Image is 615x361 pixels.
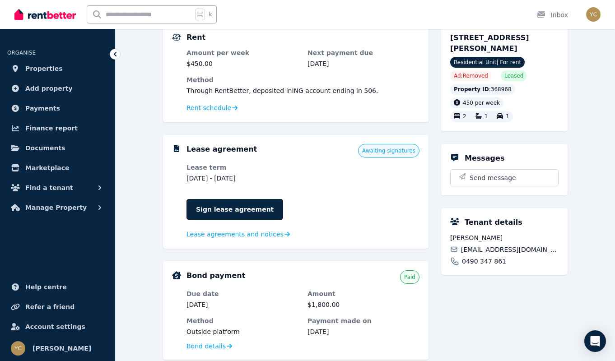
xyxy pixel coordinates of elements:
span: Paid [404,273,415,281]
span: k [209,11,212,18]
span: 1 [485,114,488,120]
a: Help centre [7,278,108,296]
a: Sign lease agreement [186,199,283,220]
dd: Outside platform [186,327,298,336]
div: : 368968 [450,84,515,95]
span: Help centre [25,282,67,292]
dd: [DATE] [307,327,419,336]
dd: $1,800.00 [307,300,419,309]
span: Documents [25,143,65,153]
span: Manage Property [25,202,87,213]
span: Payments [25,103,60,114]
span: Properties [25,63,63,74]
dd: $450.00 [186,59,298,68]
span: Lease agreements and notices [186,230,284,239]
span: Leased [504,72,523,79]
dd: [DATE] [307,59,419,68]
span: 0490 347 861 [462,257,506,266]
span: Account settings [25,321,85,332]
span: Residential Unit | For rent [450,57,525,68]
span: Refer a friend [25,301,75,312]
span: Through RentBetter , deposited in ING account ending in 506 . [186,87,378,94]
h5: Bond payment [186,270,245,281]
a: Account settings [7,318,108,336]
dt: Lease term [186,163,298,172]
a: Lease agreements and notices [186,230,290,239]
img: Rental Payments [172,34,181,41]
img: Bond Details [172,271,181,279]
dt: Next payment due [307,48,419,57]
a: Add property [7,79,108,97]
a: Bond details [186,342,232,351]
a: Refer a friend [7,298,108,316]
span: Send message [470,173,516,182]
button: Find a tenant [7,179,108,197]
dd: [DATE] - [DATE] [186,174,298,183]
a: Rent schedule [186,103,238,112]
img: Steven Davis [11,341,25,356]
span: [PERSON_NAME] [450,233,559,242]
a: Documents [7,139,108,157]
h5: Lease agreement [186,144,257,155]
span: [EMAIL_ADDRESS][DOMAIN_NAME] [461,245,559,254]
span: [STREET_ADDRESS][PERSON_NAME] [450,33,529,53]
span: Rent schedule [186,103,231,112]
div: Open Intercom Messenger [584,330,606,352]
img: Steven Davis [586,7,601,22]
a: Marketplace [7,159,108,177]
img: RentBetter [14,8,76,21]
h5: Messages [465,153,504,164]
span: 450 per week [463,100,500,106]
span: Finance report [25,123,78,134]
h5: Rent [186,32,205,43]
dd: [DATE] [186,300,298,309]
span: Property ID [454,86,489,93]
button: Send message [451,170,558,186]
span: [PERSON_NAME] [33,343,91,354]
dt: Amount [307,289,419,298]
dt: Payment made on [307,316,419,325]
span: Awaiting signatures [362,147,415,154]
h5: Tenant details [465,217,522,228]
button: Manage Property [7,199,108,217]
a: Properties [7,60,108,78]
a: Payments [7,99,108,117]
span: Bond details [186,342,226,351]
span: 1 [506,114,509,120]
dt: Method [186,316,298,325]
span: Marketplace [25,162,69,173]
span: Find a tenant [25,182,73,193]
span: Ad: Removed [454,72,488,79]
span: Add property [25,83,73,94]
div: Inbox [536,10,568,19]
dt: Method [186,75,419,84]
dt: Amount per week [186,48,298,57]
span: ORGANISE [7,50,36,56]
dt: Due date [186,289,298,298]
a: Finance report [7,119,108,137]
span: 2 [463,114,466,120]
